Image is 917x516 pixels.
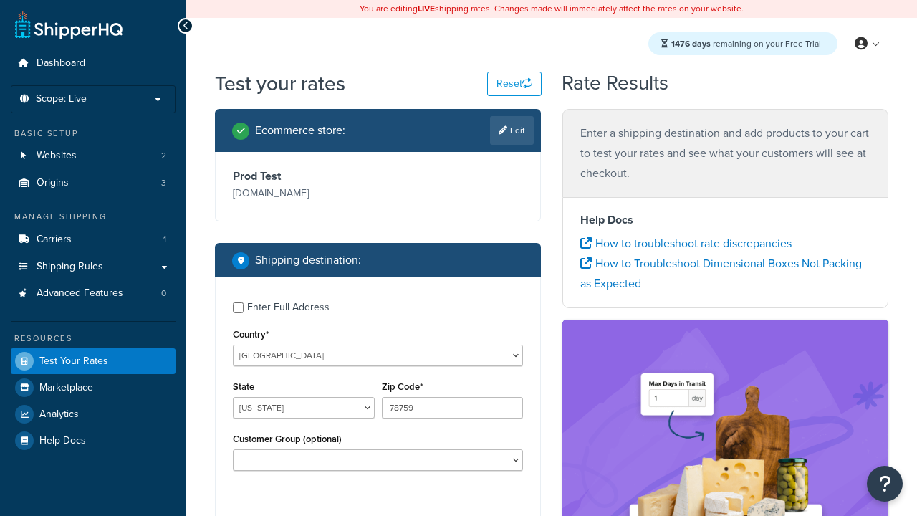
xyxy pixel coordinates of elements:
a: Carriers1 [11,226,176,253]
span: 1 [163,234,166,246]
span: Analytics [39,408,79,421]
label: Customer Group (optional) [233,434,342,444]
span: 2 [161,150,166,162]
a: Dashboard [11,50,176,77]
span: Carriers [37,234,72,246]
b: LIVE [418,2,435,15]
span: Origins [37,177,69,189]
button: Reset [487,72,542,96]
h2: Shipping destination : [255,254,361,267]
li: Advanced Features [11,280,176,307]
a: How to troubleshoot rate discrepancies [580,235,792,252]
div: Enter Full Address [247,297,330,317]
h2: Rate Results [562,72,668,95]
span: Test Your Rates [39,355,108,368]
input: Enter Full Address [233,302,244,313]
p: Enter a shipping destination and add products to your cart to test your rates and see what your c... [580,123,870,183]
div: Basic Setup [11,128,176,140]
h1: Test your rates [215,70,345,97]
a: Shipping Rules [11,254,176,280]
span: Shipping Rules [37,261,103,273]
p: [DOMAIN_NAME] [233,183,375,204]
span: Help Docs [39,435,86,447]
label: Country* [233,329,269,340]
a: Websites2 [11,143,176,169]
li: Carriers [11,226,176,253]
div: Resources [11,333,176,345]
span: Advanced Features [37,287,123,300]
a: Marketplace [11,375,176,401]
a: Test Your Rates [11,348,176,374]
li: Websites [11,143,176,169]
label: Zip Code* [382,381,423,392]
li: Origins [11,170,176,196]
label: State [233,381,254,392]
a: Analytics [11,401,176,427]
button: Open Resource Center [867,466,903,502]
span: Websites [37,150,77,162]
span: Marketplace [39,382,93,394]
strong: 1476 days [671,37,711,50]
a: Help Docs [11,428,176,454]
a: Edit [490,116,534,145]
span: 3 [161,177,166,189]
h2: Ecommerce store : [255,124,345,137]
a: How to Troubleshoot Dimensional Boxes Not Packing as Expected [580,255,862,292]
div: Manage Shipping [11,211,176,223]
span: remaining on your Free Trial [671,37,821,50]
span: Dashboard [37,57,85,70]
a: Origins3 [11,170,176,196]
span: Scope: Live [36,93,87,105]
h3: Prod Test [233,169,375,183]
span: 0 [161,287,166,300]
a: Advanced Features0 [11,280,176,307]
h4: Help Docs [580,211,870,229]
